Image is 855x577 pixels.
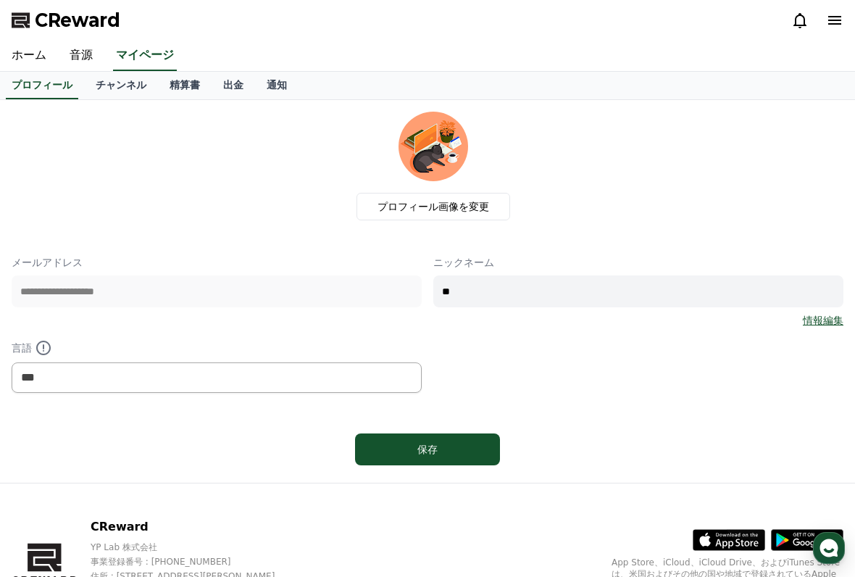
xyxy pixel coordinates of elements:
a: マイページ [113,41,177,71]
a: チャット [286,536,568,573]
span: ホーム [131,558,159,570]
p: CReward [91,518,300,536]
a: プロフィール [6,72,78,99]
p: ニックネーム [433,255,843,270]
a: 音源 [58,41,104,71]
p: 言語 [12,339,422,357]
a: ホーム [4,536,286,573]
p: YP Lab 株式会社 [91,541,300,553]
p: 事業登録番号 : [PHONE_NUMBER] [91,556,300,568]
a: 精算書 [158,72,212,99]
a: 情報編集 [803,313,843,328]
div: 保存 [384,442,471,457]
p: メールアドレス [12,255,422,270]
span: CReward [35,9,120,32]
img: profile_image [399,112,468,181]
span: 設定 [700,558,719,570]
a: チャンネル [84,72,158,99]
a: 出金 [212,72,255,99]
span: チャット [409,559,446,571]
button: 保存 [355,433,500,465]
a: 設定 [569,536,851,573]
a: 通知 [255,72,299,99]
a: CReward [12,9,120,32]
label: プロフィール画像を変更 [356,193,510,220]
